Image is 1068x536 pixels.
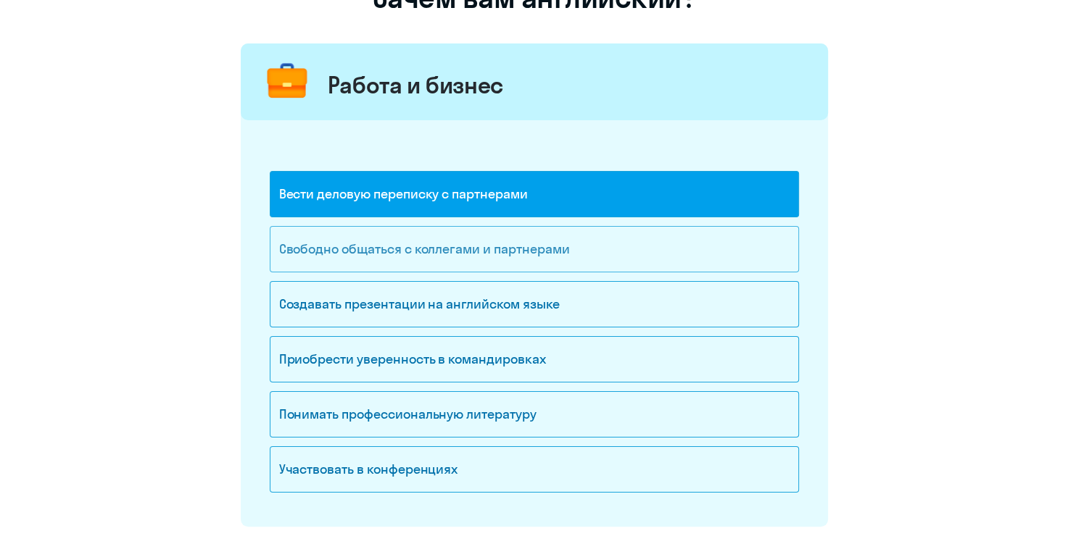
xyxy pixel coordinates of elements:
div: Вести деловую переписку с партнерами [270,171,799,217]
div: Участвовать в конференциях [270,446,799,493]
div: Понимать профессиональную литературу [270,391,799,437]
div: Приобрести уверенность в командировках [270,336,799,382]
div: Создавать презентации на английском языке [270,281,799,327]
div: Свободно общаться с коллегами и партнерами [270,226,799,272]
div: Работа и бизнес [328,70,504,99]
img: briefcase.png [260,55,314,109]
